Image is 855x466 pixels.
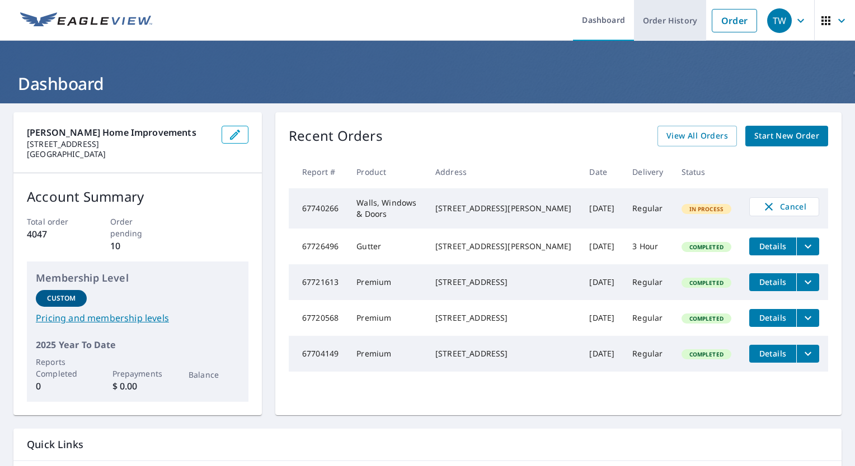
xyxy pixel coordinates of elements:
button: filesDropdownBtn-67720568 [796,309,819,327]
span: Details [756,348,790,359]
button: filesDropdownBtn-67704149 [796,345,819,363]
img: EV Logo [20,12,152,29]
button: Cancel [749,197,819,216]
div: [STREET_ADDRESS] [435,312,571,324]
span: Details [756,241,790,251]
p: Balance [189,369,239,381]
button: detailsBtn-67720568 [749,309,796,327]
td: [DATE] [580,300,623,336]
a: Pricing and membership levels [36,311,239,325]
th: Status [673,155,741,188]
p: Quick Links [27,438,828,451]
span: Details [756,277,790,287]
p: Total order [27,216,82,227]
p: Recent Orders [289,126,383,146]
td: Regular [623,264,672,300]
th: Address [426,155,580,188]
button: detailsBtn-67721613 [749,273,796,291]
td: Regular [623,336,672,372]
td: [DATE] [580,188,623,229]
td: Walls, Windows & Doors [347,188,426,229]
td: Premium [347,300,426,336]
span: Completed [683,243,730,251]
p: Reports Completed [36,356,87,379]
td: 67726496 [289,229,347,264]
span: View All Orders [666,129,728,143]
th: Product [347,155,426,188]
td: 67704149 [289,336,347,372]
td: Regular [623,300,672,336]
td: Gutter [347,229,426,264]
td: Premium [347,336,426,372]
td: [DATE] [580,229,623,264]
span: Start New Order [754,129,819,143]
td: Regular [623,188,672,229]
div: [STREET_ADDRESS][PERSON_NAME] [435,241,571,252]
button: filesDropdownBtn-67726496 [796,237,819,255]
td: 67720568 [289,300,347,336]
td: [DATE] [580,336,623,372]
div: [STREET_ADDRESS] [435,348,571,359]
td: Premium [347,264,426,300]
td: 67721613 [289,264,347,300]
p: 10 [110,239,166,253]
p: [STREET_ADDRESS] [27,139,213,149]
th: Delivery [623,155,672,188]
span: In Process [683,205,731,213]
a: Start New Order [745,126,828,146]
button: detailsBtn-67726496 [749,237,796,255]
span: Details [756,312,790,323]
td: 67740266 [289,188,347,229]
th: Report # [289,155,347,188]
span: Completed [683,350,730,358]
p: Order pending [110,216,166,239]
h1: Dashboard [13,72,842,95]
p: 0 [36,379,87,393]
button: filesDropdownBtn-67721613 [796,273,819,291]
p: Custom [47,293,76,303]
a: View All Orders [657,126,737,146]
p: [PERSON_NAME] Home Improvements [27,126,213,139]
p: 2025 Year To Date [36,338,239,351]
td: 3 Hour [623,229,672,264]
p: Membership Level [36,270,239,286]
p: Account Summary [27,187,248,207]
th: Date [580,155,623,188]
p: $ 0.00 [112,379,163,393]
div: [STREET_ADDRESS][PERSON_NAME] [435,203,571,214]
a: Order [712,9,757,32]
p: 4047 [27,227,82,241]
p: [GEOGRAPHIC_DATA] [27,149,213,159]
p: Prepayments [112,368,163,379]
div: TW [767,8,792,33]
span: Completed [683,279,730,287]
div: [STREET_ADDRESS] [435,277,571,288]
span: Cancel [761,200,807,213]
button: detailsBtn-67704149 [749,345,796,363]
td: [DATE] [580,264,623,300]
span: Completed [683,315,730,322]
